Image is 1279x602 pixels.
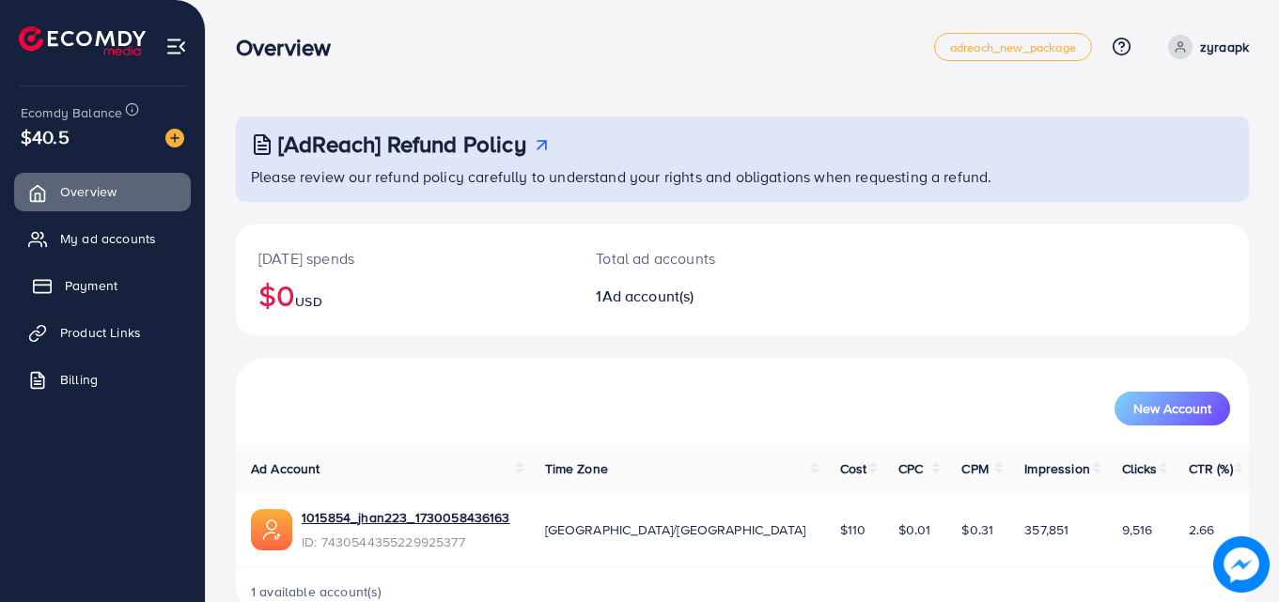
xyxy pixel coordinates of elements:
span: CTR (%) [1189,459,1233,478]
h3: Overview [236,34,346,61]
img: logo [19,26,146,55]
span: Overview [60,182,117,201]
a: My ad accounts [14,220,191,257]
span: 9,516 [1122,520,1153,539]
span: Ad account(s) [602,286,694,306]
a: 1015854_jhan223_1730058436163 [302,508,510,527]
span: $0.31 [961,520,993,539]
span: 1 available account(s) [251,582,382,601]
span: USD [295,292,321,311]
p: Please review our refund policy carefully to understand your rights and obligations when requesti... [251,165,1238,188]
a: Product Links [14,314,191,351]
h3: [AdReach] Refund Policy [278,131,526,158]
span: Ecomdy Balance [21,103,122,122]
span: Time Zone [545,459,608,478]
span: Payment [65,276,117,295]
span: $110 [840,520,866,539]
p: [DATE] spends [258,247,551,270]
span: ID: 7430544355229925377 [302,533,510,551]
span: 2.66 [1189,520,1215,539]
span: 357,851 [1024,520,1068,539]
span: Billing [60,370,98,389]
span: Clicks [1122,459,1158,478]
h2: 1 [596,287,804,305]
span: CPM [961,459,988,478]
p: Total ad accounts [596,247,804,270]
span: $40.5 [21,123,70,150]
span: Product Links [60,323,141,342]
p: zyraapk [1200,36,1249,58]
span: [GEOGRAPHIC_DATA]/[GEOGRAPHIC_DATA] [545,520,806,539]
img: menu [165,36,187,57]
button: New Account [1115,392,1230,425]
a: Billing [14,361,191,398]
a: adreach_new_package [934,33,1092,61]
img: image [1213,536,1270,593]
a: Overview [14,173,191,210]
span: CPC [898,459,923,478]
span: Cost [840,459,867,478]
span: $0.01 [898,520,931,539]
span: Impression [1024,459,1090,478]
a: Payment [14,267,191,304]
img: image [165,129,184,147]
span: adreach_new_package [950,41,1076,54]
h2: $0 [258,277,551,313]
span: New Account [1133,402,1211,415]
span: My ad accounts [60,229,156,248]
a: zyraapk [1161,35,1249,59]
img: ic-ads-acc.e4c84228.svg [251,509,292,550]
span: Ad Account [251,459,320,478]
